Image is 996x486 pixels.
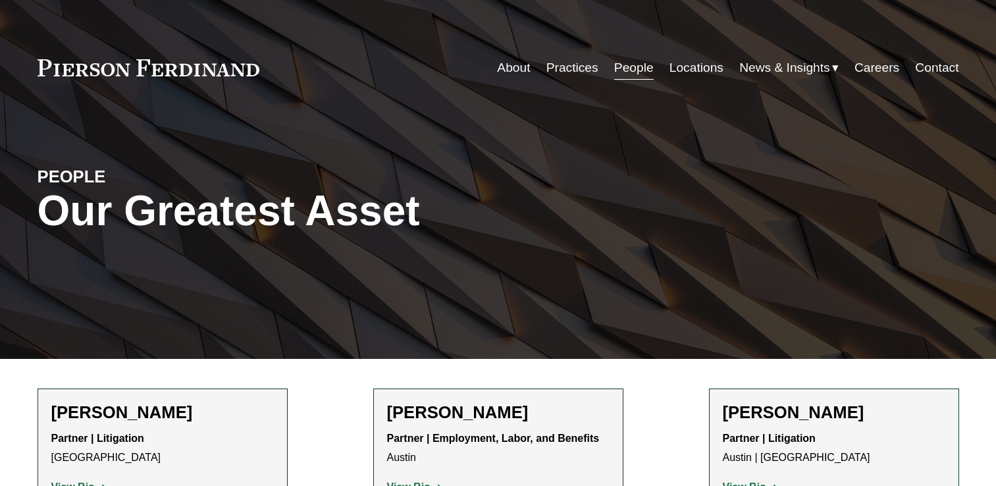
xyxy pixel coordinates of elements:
[546,55,598,80] a: Practices
[915,55,958,80] a: Contact
[51,433,144,444] strong: Partner | Litigation
[739,57,830,80] span: News & Insights
[669,55,723,80] a: Locations
[38,187,652,235] h1: Our Greatest Asset
[739,55,839,80] a: folder dropdown
[387,429,610,468] p: Austin
[614,55,654,80] a: People
[854,55,899,80] a: Careers
[51,402,274,423] h2: [PERSON_NAME]
[497,55,530,80] a: About
[723,402,945,423] h2: [PERSON_NAME]
[387,433,600,444] strong: Partner | Employment, Labor, and Benefits
[723,429,945,468] p: Austin | [GEOGRAPHIC_DATA]
[51,429,274,468] p: [GEOGRAPHIC_DATA]
[387,402,610,423] h2: [PERSON_NAME]
[723,433,816,444] strong: Partner | Litigation
[38,166,268,187] h4: PEOPLE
